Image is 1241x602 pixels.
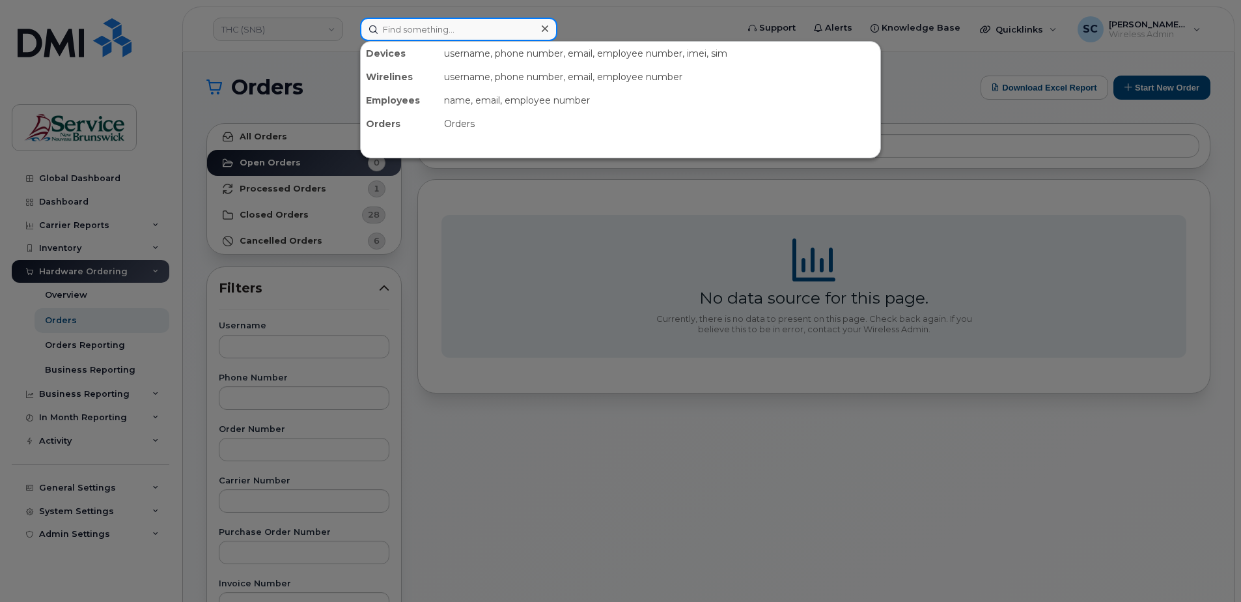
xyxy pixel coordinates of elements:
[439,112,880,136] div: Orders
[439,42,880,65] div: username, phone number, email, employee number, imei, sim
[439,89,880,112] div: name, email, employee number
[361,42,439,65] div: Devices
[361,112,439,136] div: Orders
[439,65,880,89] div: username, phone number, email, employee number
[361,89,439,112] div: Employees
[361,65,439,89] div: Wirelines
